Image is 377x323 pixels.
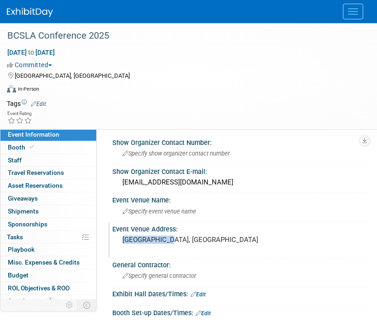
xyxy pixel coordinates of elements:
[0,154,96,167] a: Staff
[8,195,38,202] span: Giveaways
[27,49,35,56] span: to
[8,284,70,292] span: ROI, Objectives & ROO
[112,193,370,205] div: Event Venue Name:
[0,141,96,154] a: Booth
[8,246,35,253] span: Playbook
[191,291,206,298] a: Edit
[122,208,196,215] span: Specify event venue name
[7,99,46,108] td: Tags
[8,208,39,215] span: Shipments
[0,256,96,269] a: Misc. Expenses & Credits
[112,306,370,318] div: Booth Set-up Dates/Times:
[7,60,56,69] button: Committed
[112,165,370,176] div: Show Organizer Contact E-mail:
[7,8,53,17] img: ExhibitDay
[8,182,63,189] span: Asset Reservations
[0,295,96,307] a: Attachments2
[0,128,96,141] a: Event Information
[8,144,36,151] span: Booth
[119,175,363,190] div: [EMAIL_ADDRESS][DOMAIN_NAME]
[0,231,96,243] a: Tasks
[0,179,96,192] a: Asset Reservations
[8,297,54,305] span: Attachments
[112,222,370,234] div: Event Venue Address:
[62,299,78,311] td: Personalize Event Tab Strip
[0,218,96,231] a: Sponsorships
[47,297,54,304] span: 2
[4,28,359,44] div: BCSLA Conference 2025
[8,220,47,228] span: Sponsorships
[78,299,97,311] td: Toggle Event Tabs
[112,287,370,299] div: Exhibit Hall Dates/Times:
[7,111,32,116] div: Event Rating
[8,131,59,138] span: Event Information
[122,236,360,244] pre: [GEOGRAPHIC_DATA], [GEOGRAPHIC_DATA]
[122,272,196,279] span: Specify general contractor
[0,192,96,205] a: Giveaways
[7,233,23,241] span: Tasks
[343,4,363,19] button: Menu
[29,144,34,150] i: Booth reservation complete
[8,271,29,279] span: Budget
[196,310,211,317] a: Edit
[112,136,370,147] div: Show Organizer Contact Number:
[112,258,370,270] div: General Contractor:
[0,269,96,282] a: Budget
[8,156,22,164] span: Staff
[0,167,96,179] a: Travel Reservations
[7,84,365,98] div: Event Format
[15,72,130,79] span: [GEOGRAPHIC_DATA], [GEOGRAPHIC_DATA]
[7,48,55,57] span: [DATE] [DATE]
[8,259,80,266] span: Misc. Expenses & Credits
[31,101,46,107] a: Edit
[8,169,64,176] span: Travel Reservations
[7,85,16,92] img: Format-Inperson.png
[122,150,230,157] span: Specify show organizer contact number
[17,86,39,92] div: In-Person
[0,243,96,256] a: Playbook
[0,282,96,294] a: ROI, Objectives & ROO
[0,205,96,218] a: Shipments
